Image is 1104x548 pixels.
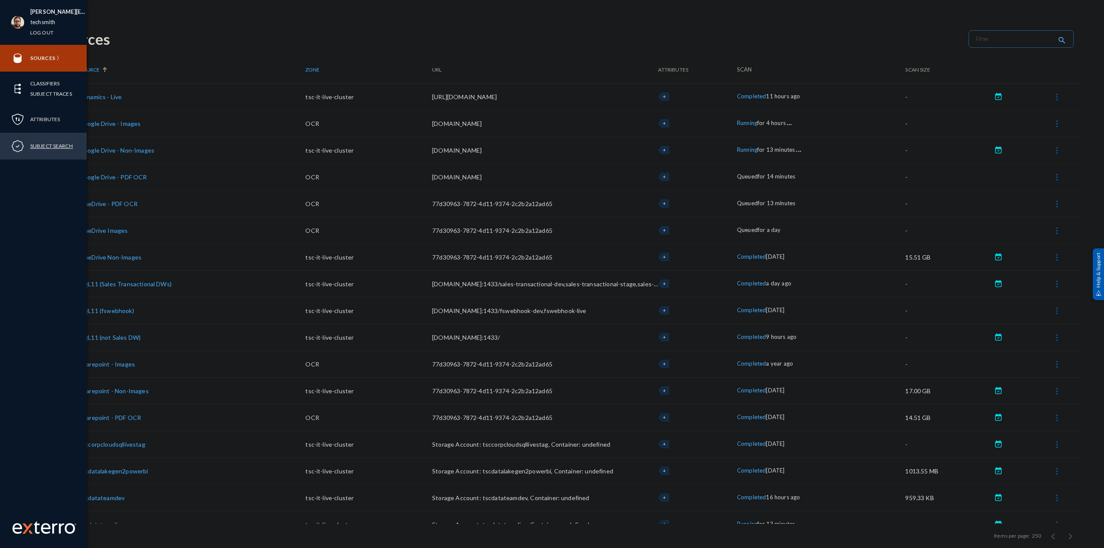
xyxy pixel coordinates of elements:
span: . [798,517,800,528]
td: OCR [305,351,432,377]
span: . [796,143,797,153]
img: icon-elements.svg [11,82,24,95]
span: Source [79,66,100,73]
td: tsc-it-live-cluster [305,484,432,511]
span: [DOMAIN_NAME] [432,147,482,154]
span: + [663,441,666,447]
td: 17.00 GB [905,377,992,404]
a: Classifiers [30,78,60,88]
td: - [905,431,992,457]
div: Sources [57,30,960,48]
span: + [663,388,666,393]
span: 77d30963-7872-4d11-9374-2c2b2a12ad65 [432,387,552,395]
span: + [663,307,666,313]
span: Scan [737,66,752,73]
span: Queued [737,226,758,233]
span: Completed [737,360,766,367]
span: Completed [737,494,766,501]
img: icon-more.svg [1053,253,1061,262]
span: Completed [737,93,766,100]
span: . [796,517,797,528]
td: tsc-it-live-cluster [305,137,432,163]
a: Sharepoint - PDF OCR [79,414,141,421]
img: icon-more.svg [1053,413,1061,422]
span: + [663,147,666,153]
td: tsc-it-live-cluster [305,83,432,110]
td: OCR [305,217,432,244]
a: tscdatateamdev [79,494,125,501]
td: OCR [305,190,432,217]
li: [PERSON_NAME][EMAIL_ADDRESS][DOMAIN_NAME] [30,7,87,17]
span: [DOMAIN_NAME] [432,173,482,181]
span: Completed [737,280,766,287]
span: + [663,200,666,206]
img: icon-policies.svg [11,113,24,126]
span: Storage Account: tscdatalakegen2powerbi, Container: undefined [432,467,613,475]
img: icon-more.svg [1053,387,1061,395]
a: Sharepoint - Non-Images [79,387,149,395]
span: Queued [737,173,758,180]
td: tsc-it-live-cluster [305,244,432,270]
span: + [663,94,666,99]
td: 959.33 KB [905,484,992,511]
a: Sources [30,53,55,63]
td: - [905,324,992,351]
img: icon-more.svg [1053,440,1061,449]
td: - [905,83,992,110]
img: exterro-work-mark.svg [13,521,76,534]
span: Completed [737,467,766,474]
td: tsc-it-live-cluster [305,270,432,297]
span: + [663,468,666,473]
span: a day ago [766,280,791,287]
img: icon-more.svg [1053,307,1061,315]
img: help_support.svg [1096,290,1101,296]
div: Items per page: [994,532,1030,540]
a: Google Drive - Images [79,120,141,127]
span: Completed [737,307,766,313]
td: 1013.55 MB [905,457,992,484]
td: - [905,137,992,163]
span: Completed [737,333,766,340]
span: 77d30963-7872-4d11-9374-2c2b2a12ad65 [432,254,552,261]
span: Attributes [658,66,688,73]
a: Sharepoint - Images [79,360,135,368]
div: Help & Support [1093,248,1104,300]
td: tsc-it-live-cluster [305,511,432,538]
span: Completed [737,253,766,260]
td: - [905,217,992,244]
span: [URL][DOMAIN_NAME] [432,93,497,100]
span: . [798,143,800,153]
span: 9 hours ago [766,333,797,340]
td: OCR [305,404,432,431]
a: Dynamics - Live [79,93,122,100]
a: Subject Traces [30,89,72,99]
img: icon-more.svg [1053,467,1061,476]
img: icon-more.svg [1053,146,1061,155]
td: - [905,297,992,324]
td: tsc-it-live-cluster [305,457,432,484]
span: [DOMAIN_NAME] [432,120,482,127]
div: 250 [1032,532,1041,540]
span: Queued [737,200,758,207]
td: tsc-it-live-cluster [305,297,432,324]
span: Completed [737,413,766,420]
span: [DATE] [766,387,784,394]
div: Zone [305,66,432,73]
span: 11 hours ago [766,93,800,100]
a: Log out [30,28,53,38]
span: + [663,495,666,500]
span: for 14 minutes [758,173,795,180]
span: Running [737,520,757,527]
a: SQL11 (Sales Transactional DWs) [79,280,172,288]
td: tsc-it-live-cluster [305,377,432,404]
button: Previous page [1044,527,1062,545]
img: icon-more.svg [1053,173,1061,182]
td: - [905,511,992,538]
a: Google Drive - PDF OCR [79,173,147,181]
span: . [790,116,792,127]
span: [DOMAIN_NAME]:1433/sales-transactional-dev,sales-transactional-stage,sales-transactional-live [432,280,702,288]
td: OCR [305,110,432,137]
input: Filter [976,32,1052,45]
span: 77d30963-7872-4d11-9374-2c2b2a12ad65 [432,360,552,368]
button: Next page [1062,527,1079,545]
